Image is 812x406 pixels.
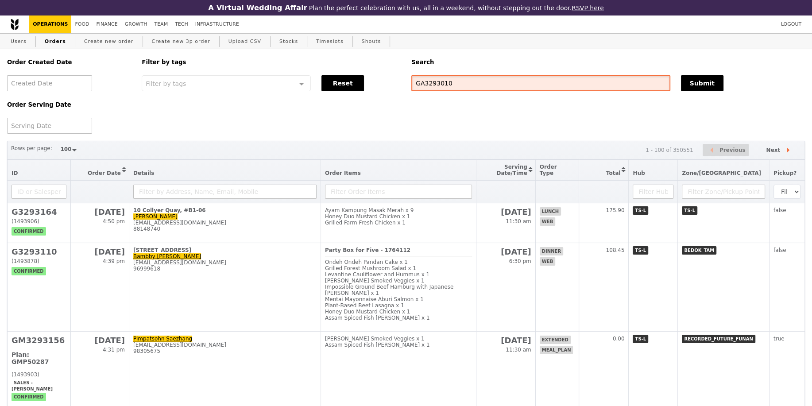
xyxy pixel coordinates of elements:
h2: [DATE] [75,336,125,345]
h5: Order Created Date [7,59,131,66]
input: ID or Salesperson name [12,185,66,199]
a: Infrastructure [192,15,243,33]
span: false [773,247,786,253]
h5: Search [411,59,805,66]
div: Assam Spiced Fish [PERSON_NAME] x 1 [325,342,472,348]
h2: [DATE] [480,247,531,256]
a: Food [71,15,93,33]
div: [EMAIL_ADDRESS][DOMAIN_NAME] [133,259,317,266]
div: [EMAIL_ADDRESS][DOMAIN_NAME] [133,220,317,226]
span: Pickup? [773,170,797,176]
h3: Plan: GMP50287 [12,351,66,365]
a: Create new 3p order [148,34,214,50]
span: Levantine Cauliflower and Hummus x 1 [325,271,429,278]
div: [PERSON_NAME] Smoked Veggies x 1 [325,336,472,342]
input: Filter Zone/Pickup Point [682,185,765,199]
a: Orders [41,34,70,50]
span: confirmed [12,227,46,236]
div: 98305675 [133,348,317,354]
button: Submit [681,75,723,91]
span: Honey Duo Mustard Chicken x 1 [325,309,410,315]
a: Shouts [358,34,385,50]
a: Users [7,34,30,50]
input: Serving Date [7,118,92,134]
span: Assam Spiced Fish [PERSON_NAME] x 1 [325,315,430,321]
img: Grain logo [11,19,19,30]
input: Filter Hub [633,185,673,199]
span: confirmed [12,393,46,401]
div: Honey Duo Mustard Chicken x 1 [325,213,472,220]
div: (1493903) [12,371,66,378]
a: Timeslots [313,34,347,50]
span: Sales - [PERSON_NAME] [12,379,55,393]
span: false [773,207,786,213]
span: 175.90 [606,207,624,213]
span: 108.45 [606,247,624,253]
h2: GM3293156 [12,336,66,345]
a: Upload CSV [225,34,265,50]
span: Grilled Forest Mushroom Salad x 1 [325,265,416,271]
b: Party Box for Five - 1764112 [325,247,410,253]
span: 4:31 pm [103,347,125,353]
span: Order Type [540,164,557,176]
h3: A Virtual Wedding Affair [208,4,307,12]
span: 4:50 pm [103,218,125,224]
span: 11:30 am [506,347,531,353]
div: 1 - 100 of 350551 [646,147,693,153]
span: meal_plan [540,346,573,354]
span: Previous [719,145,746,155]
a: RSVP here [572,4,604,12]
span: Hub [633,170,645,176]
button: Next [758,144,801,157]
span: Details [133,170,154,176]
span: web [540,257,555,266]
div: (1493878) [12,258,66,264]
span: Impossible Ground Beef Hamburg with Japanese [PERSON_NAME] x 1 [325,284,453,296]
div: [STREET_ADDRESS] [133,247,317,253]
span: Next [766,145,780,155]
span: confirmed [12,267,46,275]
span: ID [12,170,18,176]
span: 6:30 pm [509,258,531,264]
h2: G3293110 [12,247,66,256]
a: Create new order [81,34,137,50]
input: Filter by Address, Name, Email, Mobile [133,185,317,199]
a: Pimpatsohn Saezhang [133,336,192,342]
span: true [773,336,785,342]
h5: Order Serving Date [7,101,131,108]
span: web [540,217,555,226]
h2: [DATE] [480,336,531,345]
span: [PERSON_NAME] Smoked Veggies x 1 [325,278,425,284]
span: TS-L [633,335,648,343]
a: Stocks [276,34,302,50]
a: Operations [29,15,71,33]
span: Mentai Mayonnaise Aburi Salmon x 1 [325,296,424,302]
span: TS-L [682,206,697,215]
h5: Filter by tags [142,59,401,66]
span: Ondeh Ondeh Pandan Cake x 1 [325,259,408,265]
div: Ayam Kampung Masak Merah x 9 [325,207,472,213]
span: TS-L [633,206,648,215]
input: Filter Order Items [325,185,472,199]
a: Finance [93,15,121,33]
label: Rows per page: [11,144,52,153]
div: 96999618 [133,266,317,272]
span: Filter by tags [146,79,186,87]
span: extended [540,336,571,344]
span: Order Items [325,170,361,176]
a: Bambby [PERSON_NAME] [133,253,201,259]
span: 11:30 am [506,218,531,224]
span: RECORDED_FUTURE_FUNAN [682,335,755,343]
input: Search any field [411,75,670,91]
input: Created Date [7,75,92,91]
a: Logout [777,15,805,33]
span: dinner [540,247,563,255]
a: Growth [121,15,151,33]
div: 10 Collyer Quay, #B1-06 [133,207,317,213]
a: [PERSON_NAME] [133,213,178,220]
span: TS-L [633,246,648,255]
h2: G3293164 [12,207,66,217]
div: 88148740 [133,226,317,232]
div: Grilled Farm Fresh Chicken x 1 [325,220,472,226]
h2: [DATE] [75,207,125,217]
